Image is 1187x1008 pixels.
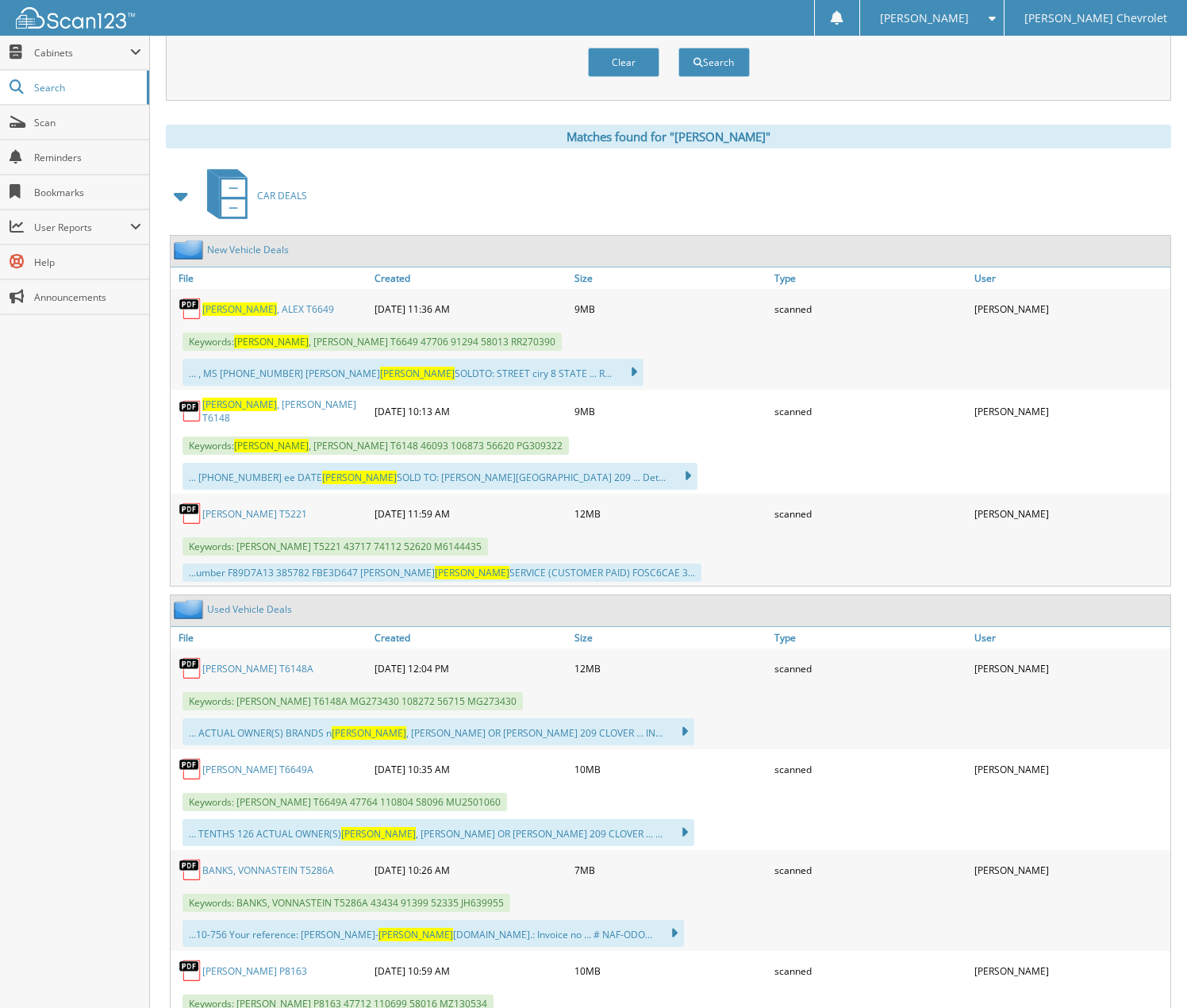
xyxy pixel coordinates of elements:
button: Clear [588,48,659,77]
img: PDF.png [179,502,202,525]
span: Search [34,81,139,94]
a: User [970,267,1170,289]
a: Used Vehicle Deals [207,602,292,616]
div: scanned [770,652,970,684]
div: 9MB [570,293,770,325]
span: Bookmarks [34,186,141,199]
div: ... TENTHS 126 ACTUAL OWNER(S) , [PERSON_NAME] OR [PERSON_NAME] 209 CLOVER ... ... [182,819,694,846]
img: PDF.png [179,858,202,882]
span: [PERSON_NAME] [380,367,455,380]
button: Search [678,48,750,77]
img: PDF.png [179,757,202,781]
span: Keywords: [PERSON_NAME] T6649A 47764 110804 58096 MU2501060 [182,793,507,811]
img: folder2.png [174,240,207,260]
span: [PERSON_NAME] [234,335,309,348]
div: [DATE] 10:26 AM [371,854,570,886]
img: PDF.png [179,297,202,321]
div: [PERSON_NAME] [970,498,1170,529]
span: [PERSON_NAME] [341,827,416,841]
a: [PERSON_NAME] T5221 [202,507,307,521]
img: scan123-logo-white.svg [16,7,135,29]
span: [PERSON_NAME] [378,928,453,941]
div: ...10-756 Your reference: [PERSON_NAME]- [DOMAIN_NAME].: Invoice no ... # NAF-ODO... [182,920,684,947]
div: 12MB [570,498,770,529]
a: Size [570,267,770,289]
div: [DATE] 12:04 PM [371,652,570,684]
div: [PERSON_NAME] [970,955,1170,987]
span: [PERSON_NAME] [202,398,277,411]
span: Keywords: [PERSON_NAME] T6148A MG273430 108272 56715 MG273430 [182,692,523,710]
span: [PERSON_NAME] [202,302,277,316]
span: Keywords: BANKS, VONNASTEIN T5286A 43434 91399 52335 JH639955 [182,894,510,912]
div: [PERSON_NAME] [970,854,1170,886]
span: Keywords: [PERSON_NAME] T5221 43717 74112 52620 M6144435 [182,537,488,556]
div: 10MB [570,753,770,785]
a: Size [570,627,770,648]
span: [PERSON_NAME] [332,726,406,740]
div: 12MB [570,652,770,684]
div: scanned [770,394,970,429]
span: Announcements [34,290,141,304]
img: PDF.png [179,656,202,680]
div: 10MB [570,955,770,987]
span: Cabinets [34,46,130,60]
a: Created [371,267,570,289]
a: File [171,267,371,289]
span: [PERSON_NAME] [880,13,969,23]
a: User [970,627,1170,648]
a: [PERSON_NAME], ALEX T6649 [202,302,334,316]
div: scanned [770,498,970,529]
a: BANKS, VONNASTEIN T5286A [202,864,334,877]
a: File [171,627,371,648]
div: [PERSON_NAME] [970,394,1170,429]
a: [PERSON_NAME] T6148A [202,662,313,675]
img: PDF.png [179,399,202,423]
span: [PERSON_NAME] Chevrolet [1024,13,1167,23]
a: New Vehicle Deals [207,243,289,256]
span: Help [34,256,141,269]
span: CAR DEALS [257,189,307,202]
span: Keywords: , [PERSON_NAME] T6148 46093 106873 56620 PG309322 [182,437,569,455]
span: User Reports [34,221,130,234]
div: ... , MS [PHONE_NUMBER] [PERSON_NAME] SOLDTO: STREET ciry 8 STATE ... R... [182,359,643,386]
span: [PERSON_NAME] [234,439,309,452]
span: Scan [34,116,141,129]
div: scanned [770,753,970,785]
div: [PERSON_NAME] [970,293,1170,325]
div: [DATE] 10:13 AM [371,394,570,429]
div: ... ACTUAL OWNER(S) BRANDS n , [PERSON_NAME] OR [PERSON_NAME] 209 CLOVER ... IN... [182,718,694,745]
div: [DATE] 10:59 AM [371,955,570,987]
a: CAR DEALS [198,164,307,227]
div: scanned [770,293,970,325]
img: PDF.png [179,959,202,983]
div: ... [PHONE_NUMBER] ee DATE SOLD TO: [PERSON_NAME][GEOGRAPHIC_DATA] 209 ... Det... [182,463,697,490]
div: Matches found for "[PERSON_NAME]" [166,125,1171,148]
span: Keywords: , [PERSON_NAME] T6649 47706 91294 58013 RR270390 [182,333,562,351]
div: scanned [770,854,970,886]
a: Created [371,627,570,648]
div: [DATE] 11:59 AM [371,498,570,529]
span: [PERSON_NAME] [322,471,397,484]
div: [PERSON_NAME] [970,652,1170,684]
img: folder2.png [174,599,207,619]
span: Reminders [34,151,141,164]
a: [PERSON_NAME], [PERSON_NAME] T6148 [202,398,367,425]
div: [DATE] 11:36 AM [371,293,570,325]
a: [PERSON_NAME] P8163 [202,964,307,978]
div: [DATE] 10:35 AM [371,753,570,785]
div: scanned [770,955,970,987]
div: [PERSON_NAME] [970,753,1170,785]
a: [PERSON_NAME] T6649A [202,763,313,776]
span: [PERSON_NAME] [435,566,509,579]
a: Type [770,267,970,289]
div: 9MB [570,394,770,429]
a: Type [770,627,970,648]
div: 7MB [570,854,770,886]
div: ...umber F89D7A13 385782 FBE3D647 [PERSON_NAME] SERVICE (CUSTOMER PAID) FOSC6CAE 3... [182,564,701,582]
